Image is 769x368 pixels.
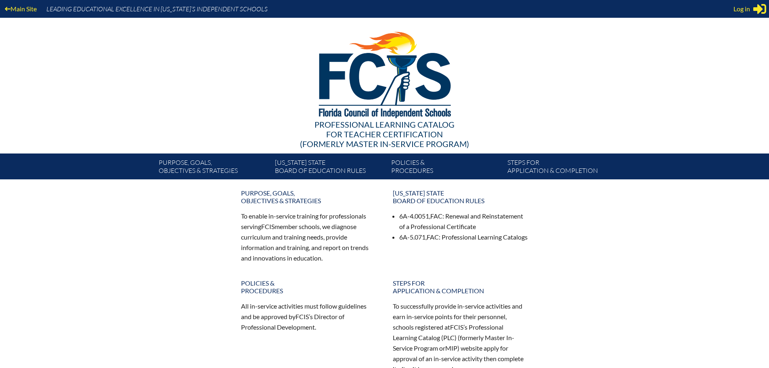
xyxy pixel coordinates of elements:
[753,2,766,15] svg: Sign in or register
[241,211,377,263] p: To enable in-service training for professionals serving member schools, we diagnose curriculum an...
[388,186,533,208] a: [US_STATE] StateBoard of Education rules
[261,223,274,230] span: FCIS
[2,3,40,14] a: Main Site
[450,323,463,331] span: FCIS
[388,157,504,179] a: Policies &Procedures
[236,276,381,298] a: Policies &Procedures
[430,212,442,220] span: FAC
[504,157,620,179] a: Steps forapplication & completion
[295,313,309,320] span: FCIS
[733,4,750,14] span: Log in
[236,186,381,208] a: Purpose, goals,objectives & strategies
[388,276,533,298] a: Steps forapplication & completion
[399,232,528,242] li: 6A-5.071, : Professional Learning Catalogs
[155,157,272,179] a: Purpose, goals,objectives & strategies
[241,301,377,332] p: All in-service activities must follow guidelines and be approved by ’s Director of Professional D...
[445,344,457,352] span: MIP
[326,129,443,139] span: for Teacher Certification
[399,211,528,232] li: 6A-4.0051, : Renewal and Reinstatement of a Professional Certificate
[427,233,439,241] span: FAC
[152,120,617,149] div: Professional Learning Catalog (formerly Master In-service Program)
[443,334,455,341] span: PLC
[301,18,468,128] img: FCISlogo221.eps
[272,157,388,179] a: [US_STATE] StateBoard of Education rules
